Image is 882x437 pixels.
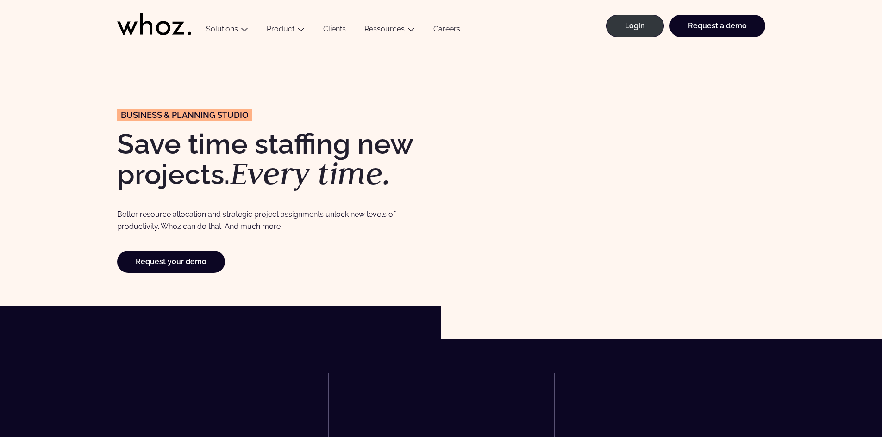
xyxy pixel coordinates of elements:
p: Better resource allocation and strategic project assignments unlock new levels of productivity. W... [117,209,405,232]
button: Ressources [355,25,424,37]
a: Request your demo [117,251,225,273]
a: Careers [424,25,469,37]
strong: S [117,128,134,160]
a: Clients [314,25,355,37]
span: Business & planning Studio [121,111,249,119]
button: Solutions [197,25,257,37]
em: Every time. [230,153,391,193]
button: Product [257,25,314,37]
a: Ressources [364,25,405,33]
a: Login [606,15,664,37]
a: Product [267,25,294,33]
h1: ave time staffing new projects. [117,130,437,189]
a: Request a demo [669,15,765,37]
